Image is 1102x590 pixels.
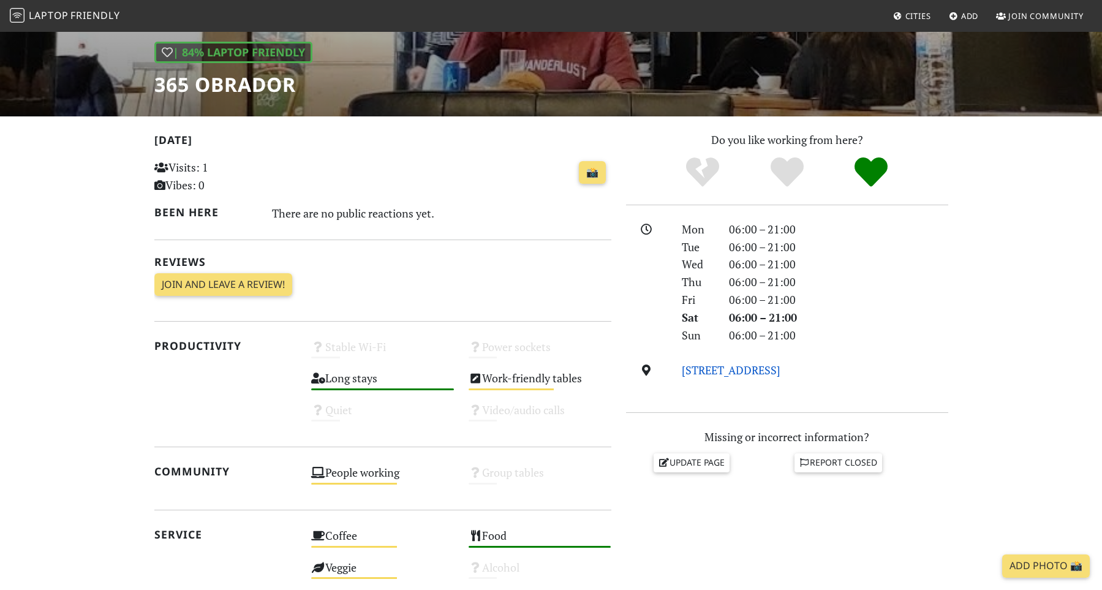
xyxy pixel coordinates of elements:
[722,309,956,327] div: 06:00 – 21:00
[154,159,297,194] p: Visits: 1 Vibes: 0
[154,255,611,268] h2: Reviews
[70,9,119,22] span: Friendly
[154,465,297,478] h2: Community
[461,463,619,494] div: Group tables
[682,363,780,377] a: [STREET_ADDRESS]
[674,238,721,256] div: Tue
[29,9,69,22] span: Laptop
[10,8,25,23] img: LaptopFriendly
[154,134,611,151] h2: [DATE]
[722,273,956,291] div: 06:00 – 21:00
[461,337,619,368] div: Power sockets
[722,238,956,256] div: 06:00 – 21:00
[674,327,721,344] div: Sun
[961,10,979,21] span: Add
[461,368,619,399] div: Work-friendly tables
[154,339,297,352] h2: Productivity
[461,558,619,589] div: Alcohol
[304,558,461,589] div: Veggie
[1008,10,1084,21] span: Join Community
[461,400,619,431] div: Video/audio calls
[991,5,1089,27] a: Join Community
[626,131,948,149] p: Do you like working from here?
[944,5,984,27] a: Add
[660,156,745,189] div: No
[829,156,913,189] div: Definitely!
[272,203,611,223] div: There are no public reactions yet.
[674,255,721,273] div: Wed
[304,526,461,557] div: Coffee
[304,463,461,494] div: People working
[722,291,956,309] div: 06:00 – 21:00
[154,206,258,219] h2: Been here
[304,400,461,431] div: Quiet
[154,528,297,541] h2: Service
[579,161,606,184] a: 📸
[722,327,956,344] div: 06:00 – 21:00
[674,221,721,238] div: Mon
[654,453,730,472] a: Update page
[674,273,721,291] div: Thu
[461,526,619,557] div: Food
[154,73,312,96] h1: 365 Obrador
[794,453,883,472] a: Report closed
[304,368,461,399] div: Long stays
[888,5,936,27] a: Cities
[674,291,721,309] div: Fri
[722,221,956,238] div: 06:00 – 21:00
[10,6,120,27] a: LaptopFriendly LaptopFriendly
[722,255,956,273] div: 06:00 – 21:00
[304,337,461,368] div: Stable Wi-Fi
[154,42,312,63] div: | 84% Laptop Friendly
[674,309,721,327] div: Sat
[154,273,292,297] a: Join and leave a review!
[626,428,948,446] p: Missing or incorrect information?
[745,156,829,189] div: Yes
[905,10,931,21] span: Cities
